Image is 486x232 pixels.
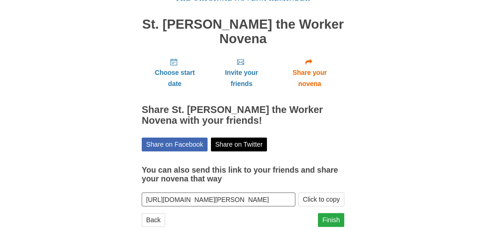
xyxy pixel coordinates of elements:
a: Invite your friends [208,53,275,93]
a: Back [142,213,165,227]
a: Share on Twitter [211,138,267,151]
span: Choose start date [148,67,201,89]
h1: St. [PERSON_NAME] the Worker Novena [142,17,344,46]
a: Choose start date [142,53,208,93]
h3: You can also send this link to your friends and share your novena that way [142,166,344,183]
span: Share your novena [282,67,337,89]
a: Finish [318,213,344,227]
h2: Share St. [PERSON_NAME] the Worker Novena with your friends! [142,105,344,126]
span: Invite your friends [215,67,268,89]
button: Click to copy [298,193,344,206]
a: Share on Facebook [142,138,208,151]
a: Share your novena [275,53,344,93]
